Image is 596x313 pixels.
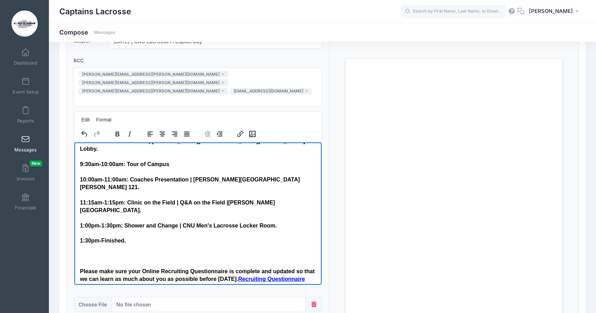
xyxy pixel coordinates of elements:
[197,127,230,141] div: indentation
[14,147,37,153] span: Messages
[230,88,312,95] tag: chazz05@gmail.com
[59,3,131,20] h1: Captains Lacrosse
[94,30,115,35] a: Messages
[221,73,224,76] x: remove tag
[6,80,242,87] h4: 1:00pm-1:30pm: Shower and Change | CNU Men's Lacrosse Locker Room.
[169,129,181,139] button: Align right
[6,125,242,149] h4: Please make sure your Online Recruiting Questionnaire is complete and updated so that we can lear...
[82,72,220,77] span: [PERSON_NAME][EMAIL_ADDRESS][PERSON_NAME][DOMAIN_NAME]
[524,3,586,20] button: [PERSON_NAME]
[74,142,322,285] iframe: Rich Text Area
[30,161,42,166] span: New
[81,117,90,122] span: Edit
[9,103,42,127] a: Reports
[96,117,111,122] span: Format
[74,127,107,141] div: history
[230,127,263,141] div: image
[247,129,258,139] button: Insert/edit image
[124,129,135,139] button: Italic
[79,88,228,95] tag: campbell.pozin@cnu.edu
[305,90,308,92] x: remove tag
[221,81,224,84] x: remove tag
[221,90,224,92] x: remove tag
[156,129,168,139] button: Align center
[79,129,90,139] button: Undo
[82,80,220,85] span: [PERSON_NAME][EMAIL_ADDRESS][PERSON_NAME][DOMAIN_NAME]
[9,74,42,98] a: Event Setup
[14,60,37,66] span: Dashboard
[181,129,193,139] button: Justify
[214,129,226,139] button: Increase indent
[107,127,140,141] div: formatting
[9,132,42,156] a: Messages
[74,68,323,107] tags: ​
[201,129,213,139] button: Decrease indent
[401,5,506,18] input: Search by First Name, Last Name, or Email...
[6,33,242,49] h4: 10:00am-11:00am: Coaches Presentation | [PERSON_NAME][GEOGRAPHIC_DATA][PERSON_NAME] 121.
[140,127,197,141] div: alignment
[111,129,123,139] button: Bold
[70,53,105,68] label: BCC
[12,10,38,37] img: Captains Lacrosse
[17,176,35,182] span: Invoices
[9,161,42,185] a: InvoicesNew
[529,7,573,15] span: [PERSON_NAME]
[82,89,220,94] span: [PERSON_NAME][EMAIL_ADDRESS][PERSON_NAME][DOMAIN_NAME]
[79,79,228,86] tag: michael.brost.19@cnu.edu
[234,129,246,139] button: Insert/edit link
[234,89,303,94] span: [EMAIL_ADDRESS][DOMAIN_NAME]
[79,71,228,77] tag: zachary.thomas@cnu.edu
[17,118,34,124] span: Reports
[9,45,42,69] a: Dashboard
[6,95,242,102] h4: 1:30pm-Finished.
[59,29,115,36] h1: Compose
[6,18,242,26] h4: 9:30am-10:00am: Tour of Campus
[144,129,156,139] button: Align left
[6,57,242,72] h4: 11:15am-1:15pm: Clinic on the Field | Q&A on the Field |[PERSON_NAME][GEOGRAPHIC_DATA].
[91,129,103,139] button: Redo
[15,205,36,211] span: Financials
[9,189,42,214] a: Financials
[13,89,39,95] span: Event Setup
